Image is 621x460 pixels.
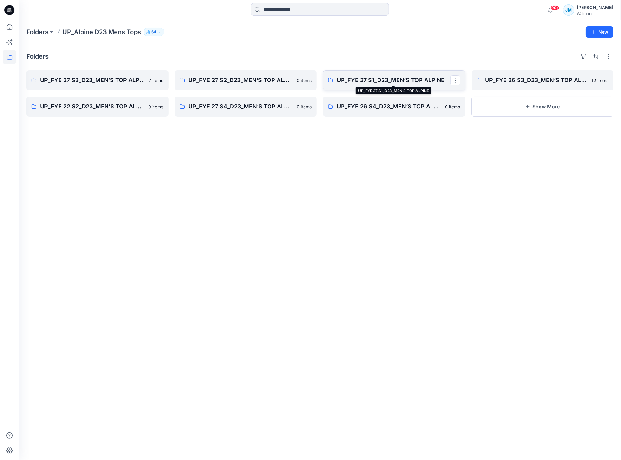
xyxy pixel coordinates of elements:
[297,77,312,84] p: 0 items
[149,77,164,84] p: 7 items
[149,103,164,110] p: 0 items
[175,97,317,117] a: UP_FYE 27 S4_D23_MEN’S TOP ALPINE0 items
[550,5,560,10] span: 99+
[175,70,317,90] a: UP_FYE 27 S2_D23_MEN’S TOP ALPINE0 items
[586,26,613,38] button: New
[297,103,312,110] p: 0 items
[151,29,156,35] p: 64
[144,28,164,36] button: 64
[26,97,169,117] a: UP_FYE 22 S2_D23_MEN’S TOP ALPINE0 items
[577,11,613,16] div: Walmart
[26,28,49,36] a: Folders
[189,76,293,85] p: UP_FYE 27 S2_D23_MEN’S TOP ALPINE
[26,70,169,90] a: UP_FYE 27 S3_D23_MEN’S TOP ALPINE7 items
[577,4,613,11] div: [PERSON_NAME]
[26,53,49,60] h4: Folders
[592,77,608,84] p: 12 items
[323,97,465,117] a: UP_FYE 26 S4_D23_MEN’S TOP ALPINE0 items
[337,76,450,85] p: UP_FYE 27 S1_D23_MEN’S TOP ALPINE
[563,4,574,16] div: JM
[472,70,614,90] a: UP_FYE 26 S3_D23_MEN’S TOP ALPINE12 items
[485,76,588,85] p: UP_FYE 26 S3_D23_MEN’S TOP ALPINE
[40,102,145,111] p: UP_FYE 22 S2_D23_MEN’S TOP ALPINE
[445,103,460,110] p: 0 items
[40,76,145,85] p: UP_FYE 27 S3_D23_MEN’S TOP ALPINE
[189,102,293,111] p: UP_FYE 27 S4_D23_MEN’S TOP ALPINE
[323,70,465,90] a: UP_FYE 27 S1_D23_MEN’S TOP ALPINE
[62,28,141,36] p: UP_Alpine D23 Mens Tops
[472,97,614,117] button: Show More
[337,102,441,111] p: UP_FYE 26 S4_D23_MEN’S TOP ALPINE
